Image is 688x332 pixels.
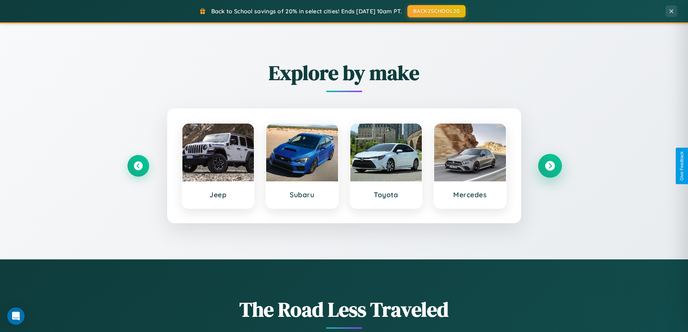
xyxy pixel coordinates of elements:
[407,5,466,17] button: BACK2SCHOOL20
[190,190,247,199] h3: Jeep
[211,8,402,15] span: Back to School savings of 20% in select cities! Ends [DATE] 10am PT.
[7,307,25,325] div: Open Intercom Messenger
[273,190,331,199] h3: Subaru
[358,190,415,199] h3: Toyota
[441,190,499,199] h3: Mercedes
[127,296,561,323] h1: The Road Less Traveled
[679,151,684,181] div: Give Feedback
[127,59,561,87] h2: Explore by make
